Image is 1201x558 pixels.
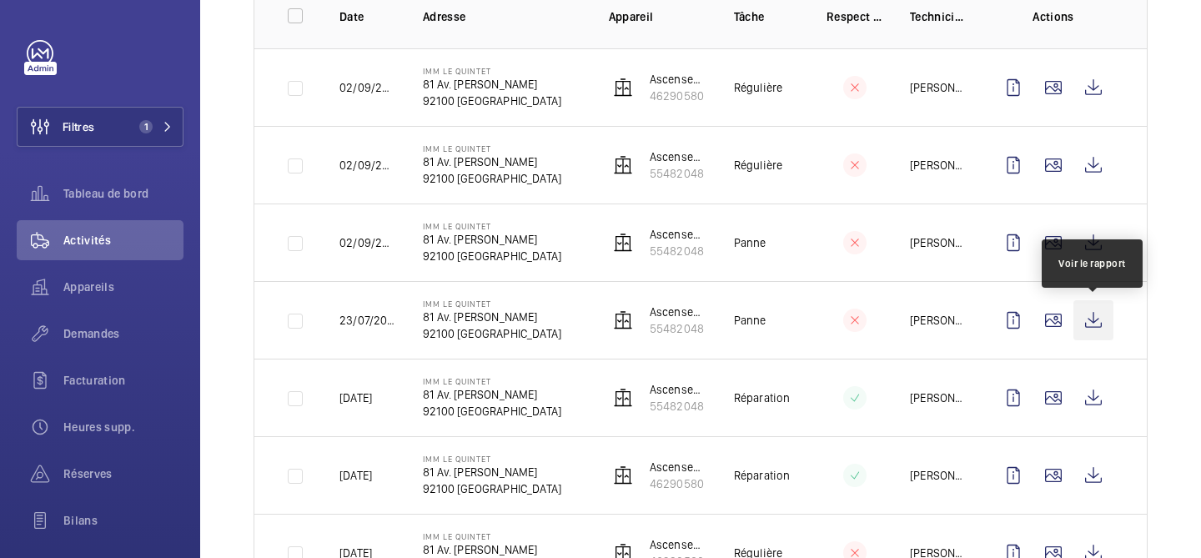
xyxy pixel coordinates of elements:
[63,232,183,249] span: Activités
[650,475,707,492] p: 46290580
[63,465,183,482] span: Réserves
[423,143,561,153] p: IMM LE QUINTET
[339,467,372,484] p: [DATE]
[613,233,633,253] img: elevator.svg
[339,390,372,406] p: [DATE]
[423,248,561,264] p: 92100 [GEOGRAPHIC_DATA]
[339,157,396,173] p: 02/09/2025
[650,459,707,475] p: Ascenseur Gauche
[63,419,183,435] span: Heures supp.
[423,153,561,170] p: 81 Av. [PERSON_NAME]
[734,312,766,329] p: Panne
[827,8,883,25] p: Respect délai
[423,464,561,480] p: 81 Av. [PERSON_NAME]
[423,8,582,25] p: Adresse
[63,325,183,342] span: Demandes
[910,8,967,25] p: Technicien
[650,304,707,320] p: Ascenseur Droit
[650,88,707,104] p: 46290580
[423,76,561,93] p: 81 Av. [PERSON_NAME]
[423,309,561,325] p: 81 Av. [PERSON_NAME]
[423,541,561,558] p: 81 Av. [PERSON_NAME]
[339,234,396,251] p: 02/09/2025
[423,531,561,541] p: IMM LE QUINTET
[423,480,561,497] p: 92100 [GEOGRAPHIC_DATA]
[734,390,791,406] p: Réparation
[423,170,561,187] p: 92100 [GEOGRAPHIC_DATA]
[734,8,800,25] p: Tâche
[423,376,561,386] p: IMM LE QUINTET
[613,465,633,485] img: elevator.svg
[339,312,396,329] p: 23/07/2025
[650,381,707,398] p: Ascenseur Droit
[734,234,766,251] p: Panne
[423,325,561,342] p: 92100 [GEOGRAPHIC_DATA]
[423,231,561,248] p: 81 Av. [PERSON_NAME]
[423,93,561,109] p: 92100 [GEOGRAPHIC_DATA]
[910,157,967,173] p: [PERSON_NAME]
[63,185,183,202] span: Tableau de bord
[910,312,967,329] p: [PERSON_NAME]
[423,66,561,76] p: IMM LE QUINTET
[650,165,707,182] p: 55482048
[63,279,183,295] span: Appareils
[734,157,783,173] p: Régulière
[339,8,396,25] p: Date
[63,118,94,135] span: Filtres
[63,512,183,529] span: Bilans
[613,388,633,408] img: elevator.svg
[910,390,967,406] p: [PERSON_NAME]
[734,79,783,96] p: Régulière
[650,320,707,337] p: 55482048
[609,8,707,25] p: Appareil
[613,78,633,98] img: elevator.svg
[650,226,707,243] p: Ascenseur Droit
[910,79,967,96] p: [PERSON_NAME]
[17,107,183,147] button: Filtres1
[139,120,153,133] span: 1
[423,386,561,403] p: 81 Av. [PERSON_NAME]
[650,148,707,165] p: Ascenseur Droit
[423,403,561,420] p: 92100 [GEOGRAPHIC_DATA]
[910,234,967,251] p: [PERSON_NAME]
[910,467,967,484] p: [PERSON_NAME]
[423,299,561,309] p: IMM LE QUINTET
[613,310,633,330] img: elevator.svg
[1058,256,1126,271] div: Voir le rapport
[63,372,183,389] span: Facturation
[339,79,396,96] p: 02/09/2025
[993,8,1113,25] p: Actions
[650,536,707,553] p: Ascenseur Gauche
[650,398,707,415] p: 55482048
[734,467,791,484] p: Réparation
[613,155,633,175] img: elevator.svg
[650,243,707,259] p: 55482048
[423,221,561,231] p: IMM LE QUINTET
[650,71,707,88] p: Ascenseur Gauche
[423,454,561,464] p: IMM LE QUINTET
